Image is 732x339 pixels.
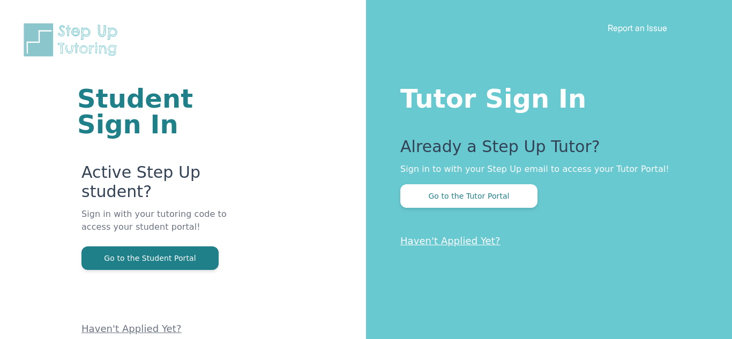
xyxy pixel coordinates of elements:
h1: Tutor Sign In [400,81,689,111]
a: Go to the Tutor Portal [400,191,537,201]
a: Haven't Applied Yet? [400,235,501,246]
p: Sign in to with your Step Up email to access your Tutor Portal! [400,163,689,176]
button: Go to the Tutor Portal [400,184,537,208]
a: Report an Issue [608,22,667,33]
p: Already a Step Up Tutor? [400,137,689,163]
a: Go to the Student Portal [81,253,219,263]
p: Sign in with your tutoring code to access your student portal! [81,208,237,246]
button: Go to the Student Portal [81,246,219,270]
p: Active Step Up student? [81,163,237,208]
img: Step Up Tutoring horizontal logo [21,21,124,58]
a: Haven't Applied Yet? [81,323,182,334]
h1: Student Sign In [77,86,237,137]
